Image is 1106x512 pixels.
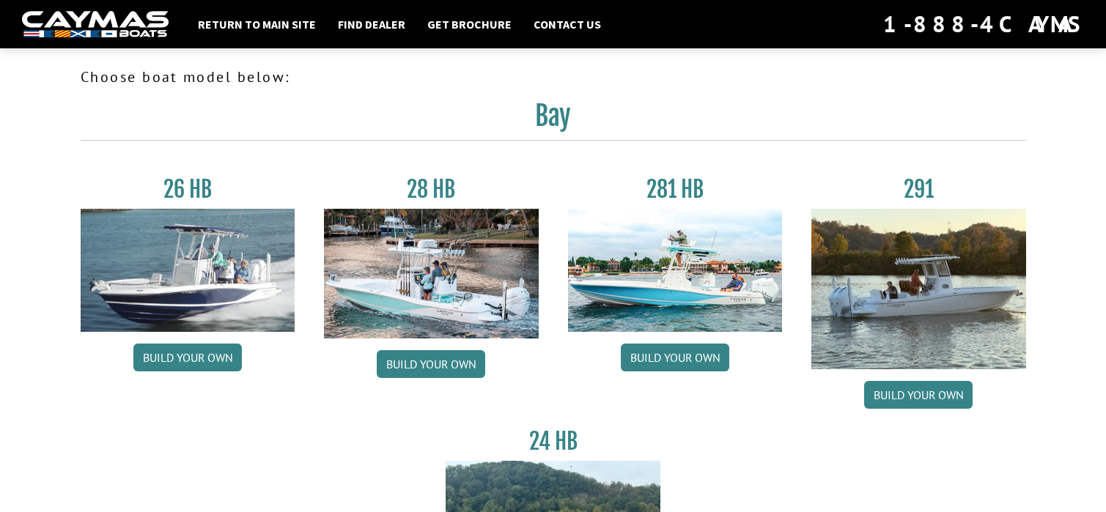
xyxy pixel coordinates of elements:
h3: 24 HB [446,428,660,455]
a: Return to main site [191,15,323,34]
a: Build your own [133,344,242,371]
a: Get Brochure [420,15,519,34]
a: Contact Us [526,15,608,34]
img: 26_new_photo_resized.jpg [81,209,295,332]
a: Build your own [621,344,729,371]
h3: 28 HB [324,176,539,203]
img: 28-hb-twin.jpg [568,209,783,332]
h2: Bay [81,100,1026,141]
h3: 26 HB [81,176,295,203]
a: Find Dealer [331,15,413,34]
a: Build your own [864,381,973,409]
div: 1-888-4CAYMAS [883,8,1084,40]
a: Build your own [377,350,485,378]
h3: 281 HB [568,176,783,203]
img: white-logo-c9c8dbefe5ff5ceceb0f0178aa75bf4bb51f6bca0971e226c86eb53dfe498488.png [22,11,169,38]
p: Choose boat model below: [81,66,1026,88]
h3: 291 [811,176,1026,203]
img: 291_Thumbnail.jpg [811,209,1026,369]
img: 28_hb_thumbnail_for_caymas_connect.jpg [324,209,539,338]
